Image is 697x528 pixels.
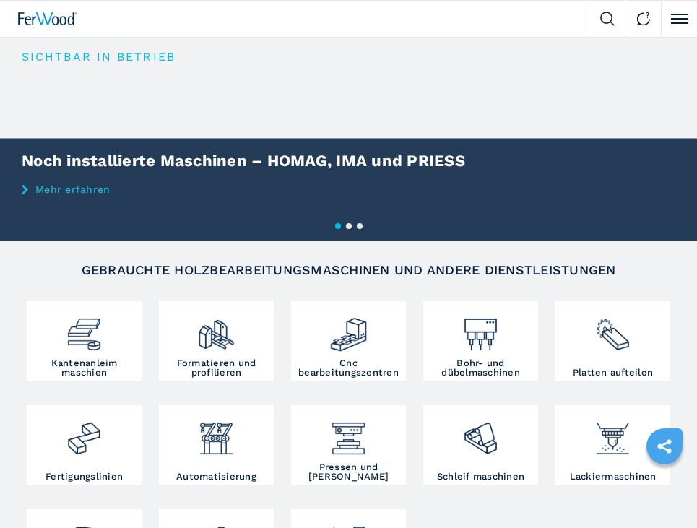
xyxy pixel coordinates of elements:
[295,462,402,481] h3: Pressen und [PERSON_NAME]
[27,301,142,381] a: Kantenanleim maschien
[427,358,534,377] h3: Bohr- und dübelmaschinen
[600,12,615,26] img: Search
[661,1,697,37] button: Click to toggle menu
[197,409,235,457] img: automazione.png
[555,301,670,381] a: Platten aufteilen
[65,409,103,457] img: linee_di_produzione_2.png
[291,405,406,485] a: Pressen und [PERSON_NAME]
[594,409,631,457] img: verniciatura_1.png
[291,301,406,381] a: Cnc bearbeitungszentren
[423,301,538,381] a: Bohr- und dübelmaschinen
[462,305,499,353] img: foratrici_inseritrici_2.png
[335,223,341,229] button: 1
[437,472,524,481] h3: Schleif maschinen
[573,368,653,377] h3: Platten aufteilen
[346,223,352,229] button: 2
[159,405,274,485] a: Automatisierung
[423,405,538,485] a: Schleif maschinen
[570,472,657,481] h3: Lackiermaschinen
[197,305,235,353] img: squadratrici_2.png
[329,305,367,353] img: centro_di_lavoro_cnc_2.png
[646,428,683,464] a: sharethis
[27,405,142,485] a: Fertigungslinien
[18,12,77,25] img: Ferwood
[163,358,270,377] h3: Formatieren und profilieren
[636,12,651,26] img: Contact us
[594,305,631,353] img: sezionatrici_2.png
[295,358,402,377] h3: Cnc bearbeitungszentren
[555,405,670,485] a: Lackiermaschinen
[46,472,123,481] h3: Fertigungslinien
[51,264,646,277] h2: Gebrauchte Holzbearbeitungsmaschinen und andere Dienstleistungen
[329,409,367,457] img: pressa-strettoia.png
[176,472,256,481] h3: Automatisierung
[462,409,499,457] img: levigatrici_2.png
[65,305,103,353] img: bordatrici_1.png
[30,358,138,377] h3: Kantenanleim maschien
[357,223,363,229] button: 3
[159,301,274,381] a: Formatieren und profilieren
